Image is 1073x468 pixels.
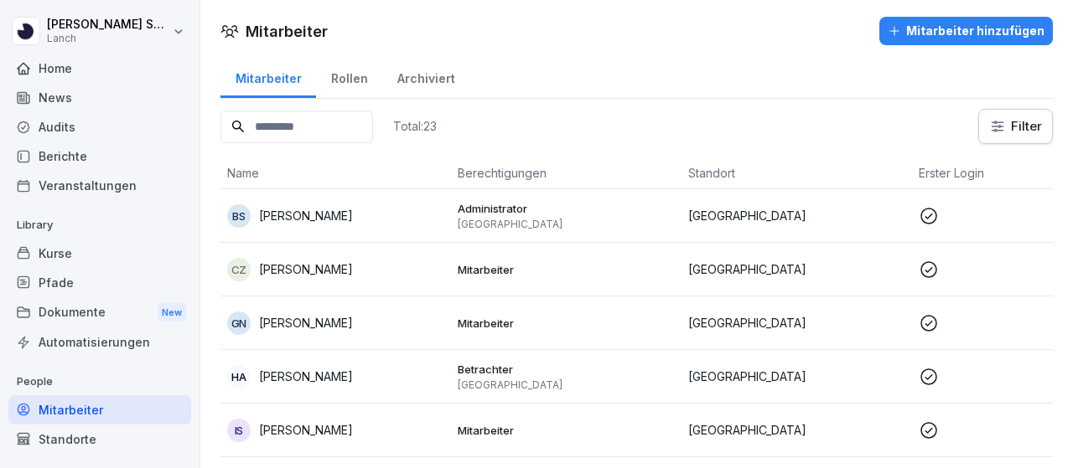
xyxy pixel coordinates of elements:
p: Library [8,212,191,239]
p: [GEOGRAPHIC_DATA] [458,218,675,231]
button: Filter [979,110,1052,143]
p: [PERSON_NAME] [259,314,353,332]
a: Home [8,54,191,83]
div: HA [227,365,251,388]
p: Mitarbeiter [458,262,675,277]
div: CZ [227,258,251,281]
a: Archiviert [382,55,469,98]
p: [GEOGRAPHIC_DATA] [688,260,905,278]
a: Pfade [8,268,191,297]
p: Betrachter [458,362,675,377]
p: Mitarbeiter [458,316,675,331]
div: Mitarbeiter hinzufügen [888,22,1044,40]
p: [GEOGRAPHIC_DATA] [458,378,675,392]
p: [GEOGRAPHIC_DATA] [688,421,905,439]
a: Standorte [8,424,191,454]
a: Veranstaltungen [8,171,191,200]
p: [GEOGRAPHIC_DATA] [688,368,905,385]
a: Berichte [8,141,191,171]
p: Lanch [47,33,169,44]
a: Mitarbeiter [8,395,191,424]
p: [PERSON_NAME] [259,368,353,385]
p: [GEOGRAPHIC_DATA] [688,207,905,224]
div: GN [227,311,251,335]
th: Standort [682,157,912,189]
th: Berechtigungen [451,157,682,189]
a: DokumenteNew [8,297,191,328]
div: New [158,303,186,322]
button: Mitarbeiter hinzufügen [879,17,1053,45]
p: [PERSON_NAME] [259,207,353,224]
p: People [8,368,191,395]
a: Mitarbeiter [220,55,316,98]
a: News [8,83,191,112]
div: Dokumente [8,297,191,328]
a: Kurse [8,239,191,268]
p: [PERSON_NAME] [259,260,353,278]
a: Rollen [316,55,382,98]
p: [GEOGRAPHIC_DATA] [688,314,905,332]
p: [PERSON_NAME] [259,421,353,439]
div: BS [227,204,251,228]
p: Total: 23 [393,118,437,134]
div: IS [227,419,251,442]
p: Administrator [458,201,675,216]
h1: Mitarbeiter [246,20,328,43]
div: Filter [989,118,1042,135]
th: Name [220,157,451,189]
a: Automatisierungen [8,327,191,357]
p: [PERSON_NAME] Samsunlu [47,18,169,32]
p: Mitarbeiter [458,423,675,438]
a: Audits [8,112,191,141]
